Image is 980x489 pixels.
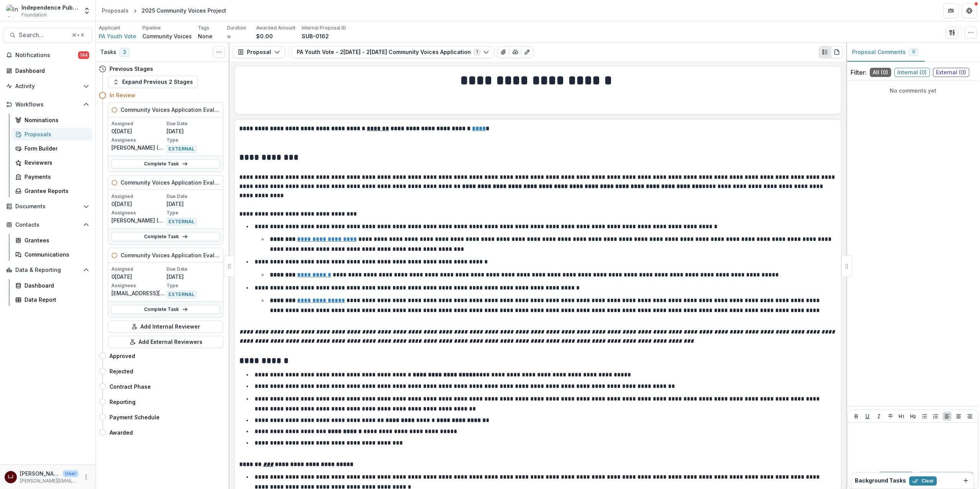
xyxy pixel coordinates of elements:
[965,412,974,421] button: Align Right
[142,7,226,15] div: 2025 Community Voices Project
[12,234,92,247] a: Grantees
[111,232,220,241] a: Complete Task
[20,478,78,484] p: [PERSON_NAME][EMAIL_ADDRESS][DOMAIN_NAME]
[897,412,906,421] button: Heading 1
[12,248,92,261] a: Communications
[99,25,120,31] p: Applicant
[121,251,220,259] h5: Community Voices Application Evaluation
[3,64,92,77] a: Dashboard
[24,130,86,138] div: Proposals
[846,43,925,62] button: Proposal Comments
[12,170,92,183] a: Payments
[855,478,906,484] h2: Background Tasks
[111,193,165,200] p: Assigned
[82,473,91,482] button: More
[863,412,872,421] button: Underline
[99,32,136,40] span: PA Youth Vote
[3,200,92,213] button: Open Documents
[933,68,969,77] span: External ( 0 )
[121,106,220,114] h5: Community Voices Application Evaluation
[99,5,229,16] nav: breadcrumb
[292,46,494,58] button: PA Youth Vote - 2[DATE] - 2[DATE] Community Voices Application1
[109,91,136,99] h4: In Review
[198,25,209,31] p: Tags
[24,173,86,181] div: Payments
[167,200,220,208] p: [DATE]
[962,3,977,18] button: Get Help
[111,209,165,216] p: Assignees
[167,120,220,127] p: Due Date
[111,127,165,135] p: 0[DATE]
[119,48,130,57] span: 3
[167,218,196,226] span: EXTERNAL
[24,144,86,152] div: Form Builder
[109,413,160,421] h4: Payment Schedule
[15,83,80,90] span: Activity
[256,32,273,40] p: $0.00
[82,3,92,18] button: Open entity switcher
[227,25,246,31] p: Duration
[12,185,92,197] a: Grantee Reports
[21,11,47,18] span: Foundation
[831,46,843,58] button: PDF view
[943,3,959,18] button: Partners
[167,145,196,153] span: EXTERNAL
[521,46,533,58] button: Edit as form
[167,273,220,281] p: [DATE]
[961,476,970,485] button: Dismiss
[111,200,165,208] p: 0[DATE]
[24,116,86,124] div: Nominations
[100,49,116,56] h3: Tasks
[109,65,153,73] h4: Previous Stages
[109,367,133,375] h4: Rejected
[78,51,89,59] span: 144
[931,412,940,421] button: Ordered List
[24,187,86,195] div: Grantee Reports
[167,127,220,135] p: [DATE]
[909,476,937,486] button: Clear
[942,412,952,421] button: Align Left
[121,178,220,186] h5: Community Voices Application Evaluation
[21,3,78,11] div: Independence Public Media Foundation
[3,98,92,111] button: Open Workflows
[918,472,973,484] button: Add Comment
[213,46,225,58] button: Toggle View Cancelled Tasks
[167,193,220,200] p: Due Date
[12,128,92,141] a: Proposals
[19,31,67,39] span: Search...
[102,7,129,15] div: Proposals
[874,412,884,421] button: Italicize
[167,266,220,273] p: Due Date
[877,472,915,484] button: Internal
[12,156,92,169] a: Reviewers
[3,49,92,61] button: Notifications144
[111,305,220,314] a: Complete Task
[24,159,86,167] div: Reviewers
[851,87,975,95] p: No comments yet
[15,101,80,108] span: Workflows
[302,32,329,40] p: SUB-0162
[198,32,212,40] p: None
[15,222,80,228] span: Contacts
[12,279,92,292] a: Dashboard
[24,296,86,304] div: Data Report
[24,236,86,244] div: Grantees
[108,321,224,333] button: Add Internal Reviewer
[142,32,192,40] p: Community Voices
[12,142,92,155] a: Form Builder
[109,352,135,360] h4: Approved
[3,28,92,43] button: Search...
[167,137,220,144] p: Type
[12,293,92,306] a: Data Report
[6,5,18,17] img: Independence Public Media Foundation
[167,209,220,216] p: Type
[233,46,285,58] button: Proposal
[227,32,231,40] p: ∞
[8,474,13,479] div: Lorraine Jabouin
[70,31,86,39] div: ⌘ + K
[3,219,92,231] button: Open Contacts
[111,266,165,273] p: Assigned
[15,203,80,210] span: Documents
[99,5,132,16] a: Proposals
[819,46,831,58] button: Plaintext view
